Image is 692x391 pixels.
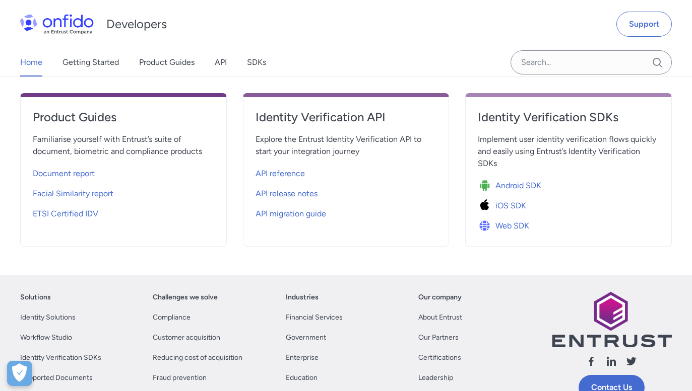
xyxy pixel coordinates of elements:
[495,200,526,212] span: iOS SDK
[478,179,495,193] img: Icon Android SDK
[605,355,617,367] svg: Follow us linkedin
[33,188,113,200] span: Facial Similarity report
[256,168,305,180] span: API reference
[20,372,93,384] a: Supported Documents
[286,332,326,344] a: Government
[495,220,529,232] span: Web SDK
[418,311,462,324] a: About Entrust
[478,199,495,213] img: Icon iOS SDK
[605,355,617,371] a: Follow us linkedin
[625,355,638,367] svg: Follow us X (Twitter)
[33,109,214,133] a: Product Guides
[478,109,659,125] h4: Identity Verification SDKs
[478,109,659,133] a: Identity Verification SDKs
[153,291,218,303] a: Challenges we solve
[495,180,541,192] span: Android SDK
[286,352,319,364] a: Enterprise
[20,291,51,303] a: Solutions
[20,48,42,76] a: Home
[625,355,638,371] a: Follow us X (Twitter)
[286,311,343,324] a: Financial Services
[20,14,94,34] img: Onfido Logo
[418,332,459,344] a: Our Partners
[418,291,462,303] a: Our company
[585,355,597,367] svg: Follow us facebook
[256,188,318,200] span: API release notes
[33,182,214,202] a: Facial Similarity report
[153,372,207,384] a: Fraud prevention
[551,291,672,347] img: Entrust logo
[616,12,672,37] a: Support
[33,208,98,220] span: ETSI Certified IDV
[20,311,76,324] a: Identity Solutions
[478,194,659,214] a: Icon iOS SDKiOS SDK
[256,202,437,222] a: API migration guide
[7,361,32,386] div: Cookie Preferences
[20,332,72,344] a: Workflow Studio
[62,48,119,76] a: Getting Started
[153,332,220,344] a: Customer acquisition
[256,162,437,182] a: API reference
[478,214,659,234] a: Icon Web SDKWeb SDK
[33,109,214,125] h4: Product Guides
[7,361,32,386] button: Open Preferences
[33,162,214,182] a: Document report
[478,133,659,170] span: Implement user identity verification flows quickly and easily using Entrust’s Identity Verificati...
[33,168,95,180] span: Document report
[139,48,195,76] a: Product Guides
[247,48,266,76] a: SDKs
[511,50,672,74] input: Onfido search input field
[256,109,437,125] h4: Identity Verification API
[33,133,214,158] span: Familiarise yourself with Entrust’s suite of document, biometric and compliance products
[256,133,437,158] span: Explore the Entrust Identity Verification API to start your integration journey
[585,355,597,371] a: Follow us facebook
[418,352,461,364] a: Certifications
[106,16,167,32] h1: Developers
[33,202,214,222] a: ETSI Certified IDV
[286,291,319,303] a: Industries
[153,352,242,364] a: Reducing cost of acquisition
[256,109,437,133] a: Identity Verification API
[478,219,495,233] img: Icon Web SDK
[20,352,101,364] a: Identity Verification SDKs
[286,372,318,384] a: Education
[256,182,437,202] a: API release notes
[256,208,326,220] span: API migration guide
[215,48,227,76] a: API
[418,372,453,384] a: Leadership
[478,174,659,194] a: Icon Android SDKAndroid SDK
[153,311,191,324] a: Compliance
